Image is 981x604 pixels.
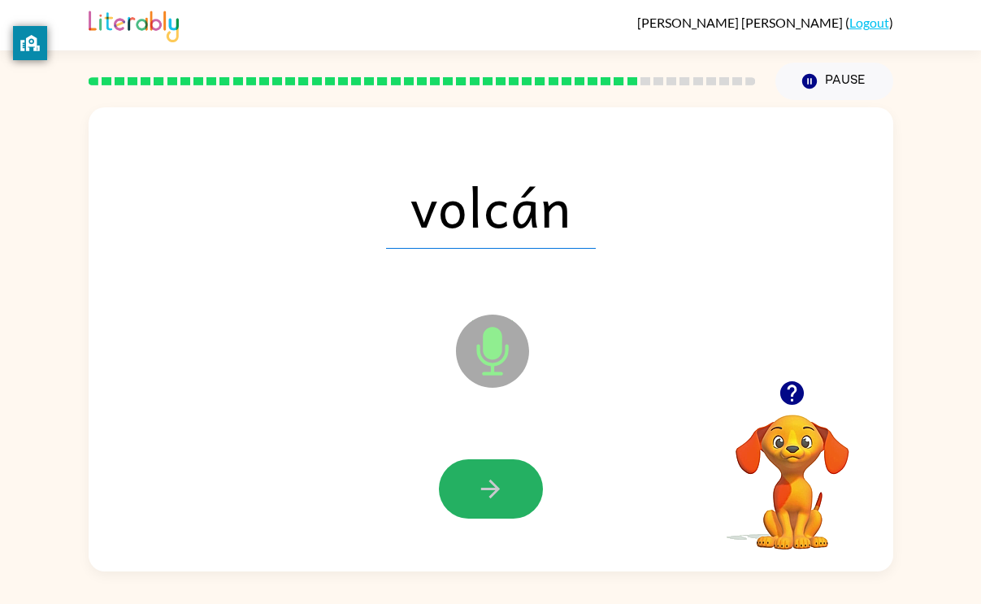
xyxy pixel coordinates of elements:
span: volcán [386,164,596,249]
video: Your browser must support playing .mp4 files to use Literably. Please try using another browser. [711,389,874,552]
button: Pause [775,63,893,100]
span: [PERSON_NAME] [PERSON_NAME] [637,15,845,30]
div: ( ) [637,15,893,30]
a: Logout [849,15,889,30]
button: privacy banner [13,26,47,60]
img: Literably [89,7,179,42]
